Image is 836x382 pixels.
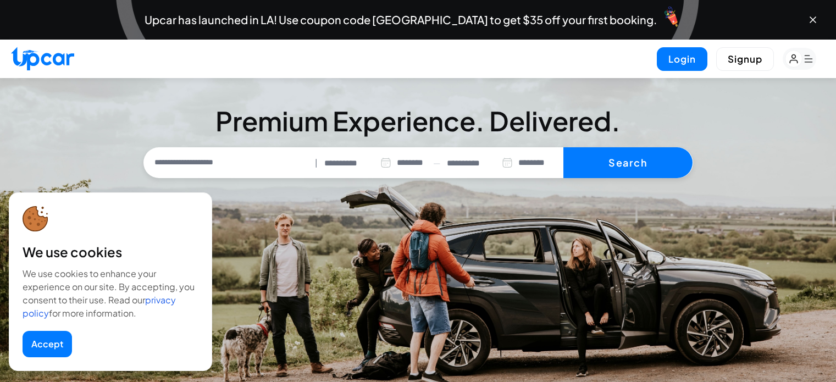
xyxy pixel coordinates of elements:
button: Close banner [807,14,818,25]
img: Upcar Logo [11,47,74,70]
button: Login [657,47,707,71]
div: We use cookies to enhance your experience on our site. By accepting, you consent to their use. Re... [23,267,198,320]
div: We use cookies [23,243,198,261]
span: — [433,157,440,169]
img: cookie-icon.svg [23,206,48,232]
button: Accept [23,331,72,357]
span: Upcar has launched in LA! Use coupon code [GEOGRAPHIC_DATA] to get $35 off your first booking. [145,14,657,25]
button: Signup [716,47,774,71]
button: Search [563,147,693,178]
span: | [315,157,318,169]
h3: Premium Experience. Delivered. [143,108,693,134]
